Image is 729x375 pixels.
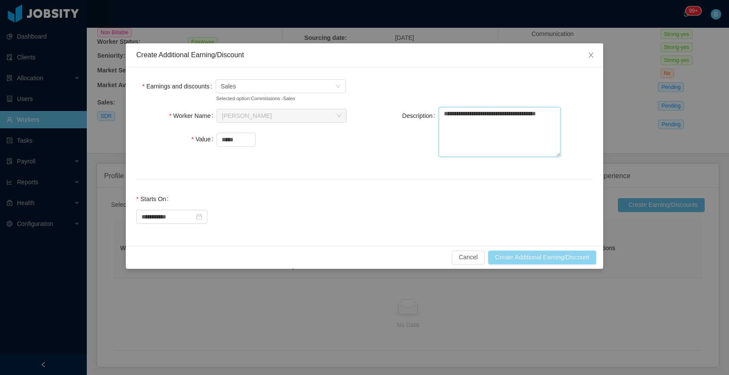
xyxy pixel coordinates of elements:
label: Description [402,112,439,119]
small: Selected option: Commissions - Sales [216,95,326,102]
input: Value [217,133,255,146]
label: Earnings and discounts [142,83,216,90]
i: icon: close [588,52,594,59]
div: Jason Boyd [222,109,272,122]
i: icon: calendar [196,214,202,220]
div: Create Additional Earning/Discount [136,50,593,60]
button: Create Additional Earning/Discount [488,251,596,264]
i: icon: down [335,84,341,90]
label: Value [191,136,217,143]
i: icon: down [336,113,342,119]
label: Starts On [136,196,172,202]
button: Close [579,43,603,68]
label: Worker Name [169,112,217,119]
button: Cancel [452,251,485,264]
span: Sales [221,80,236,93]
textarea: Description [439,107,561,157]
